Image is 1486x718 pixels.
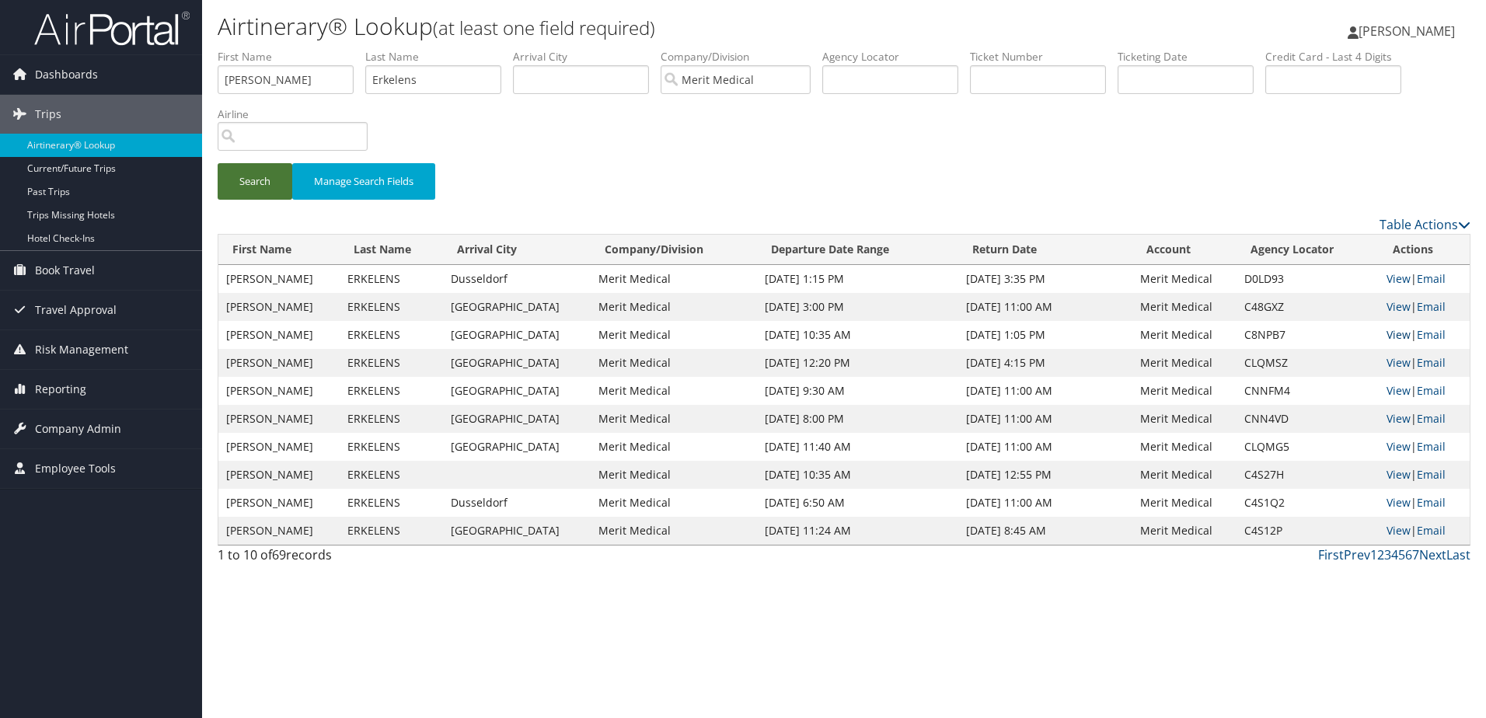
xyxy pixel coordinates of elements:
label: Last Name [365,49,513,64]
td: ERKELENS [340,321,443,349]
td: D0LD93 [1237,265,1378,293]
td: Merit Medical [591,265,757,293]
td: [PERSON_NAME] [218,265,340,293]
td: [DATE] 1:15 PM [757,265,958,293]
td: Merit Medical [1132,349,1237,377]
td: Merit Medical [591,489,757,517]
td: [DATE] 8:00 PM [757,405,958,433]
a: 3 [1384,546,1391,563]
span: Employee Tools [35,449,116,488]
td: Merit Medical [591,517,757,545]
span: [PERSON_NAME] [1359,23,1455,40]
td: [GEOGRAPHIC_DATA] [443,293,591,321]
a: View [1387,327,1411,342]
td: | [1379,349,1470,377]
label: Ticketing Date [1118,49,1265,64]
label: Credit Card - Last 4 Digits [1265,49,1413,64]
td: Merit Medical [1132,433,1237,461]
td: CLQMSZ [1237,349,1378,377]
th: Last Name: activate to sort column ascending [340,235,443,265]
span: Book Travel [35,251,95,290]
td: Merit Medical [591,377,757,405]
a: View [1387,495,1411,510]
label: Arrival City [513,49,661,64]
td: [DATE] 10:35 AM [757,321,958,349]
span: Company Admin [35,410,121,448]
td: ERKELENS [340,349,443,377]
td: Merit Medical [1132,405,1237,433]
img: airportal-logo.png [34,10,190,47]
td: [GEOGRAPHIC_DATA] [443,349,591,377]
th: Company/Division [591,235,757,265]
td: [GEOGRAPHIC_DATA] [443,517,591,545]
td: ERKELENS [340,293,443,321]
a: Email [1417,467,1446,482]
a: Email [1417,271,1446,286]
th: Actions [1379,235,1470,265]
td: [DATE] 9:30 AM [757,377,958,405]
td: CNN4VD [1237,405,1378,433]
a: [PERSON_NAME] [1348,8,1470,54]
td: | [1379,433,1470,461]
a: 2 [1377,546,1384,563]
a: View [1387,439,1411,454]
a: View [1387,523,1411,538]
td: C4S1Q2 [1237,489,1378,517]
td: ERKELENS [340,377,443,405]
a: Email [1417,495,1446,510]
button: Manage Search Fields [292,163,435,200]
td: Dusseldorf [443,265,591,293]
a: Email [1417,523,1446,538]
a: View [1387,355,1411,370]
label: Airline [218,106,379,122]
a: Email [1417,299,1446,314]
td: | [1379,461,1470,489]
td: [DATE] 11:00 AM [958,293,1132,321]
td: [DATE] 12:20 PM [757,349,958,377]
td: Merit Medical [591,321,757,349]
td: C4S27H [1237,461,1378,489]
span: 69 [272,546,286,563]
h1: Airtinerary® Lookup [218,10,1053,43]
td: Merit Medical [591,349,757,377]
td: [PERSON_NAME] [218,517,340,545]
td: [DATE] 1:05 PM [958,321,1132,349]
td: Merit Medical [1132,461,1237,489]
td: [PERSON_NAME] [218,293,340,321]
td: [DATE] 11:40 AM [757,433,958,461]
span: Reporting [35,370,86,409]
a: 6 [1405,546,1412,563]
td: [DATE] 11:00 AM [958,433,1132,461]
td: [GEOGRAPHIC_DATA] [443,433,591,461]
a: View [1387,467,1411,482]
a: Table Actions [1380,216,1470,233]
td: Merit Medical [591,405,757,433]
a: Next [1419,546,1446,563]
a: View [1387,411,1411,426]
a: View [1387,271,1411,286]
td: [GEOGRAPHIC_DATA] [443,321,591,349]
td: [PERSON_NAME] [218,377,340,405]
td: [GEOGRAPHIC_DATA] [443,377,591,405]
label: First Name [218,49,365,64]
a: Email [1417,383,1446,398]
a: Email [1417,411,1446,426]
td: | [1379,265,1470,293]
a: 1 [1370,546,1377,563]
td: C8NPB7 [1237,321,1378,349]
td: [DATE] 3:00 PM [757,293,958,321]
div: 1 to 10 of records [218,545,514,572]
td: CLQMG5 [1237,433,1378,461]
a: Email [1417,327,1446,342]
td: C48GXZ [1237,293,1378,321]
a: 7 [1412,546,1419,563]
label: Agency Locator [822,49,970,64]
th: First Name: activate to sort column ascending [218,235,340,265]
td: ERKELENS [340,433,443,461]
label: Ticket Number [970,49,1118,64]
td: [DATE] 11:00 AM [958,377,1132,405]
a: View [1387,383,1411,398]
a: View [1387,299,1411,314]
a: Prev [1344,546,1370,563]
td: Merit Medical [591,433,757,461]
